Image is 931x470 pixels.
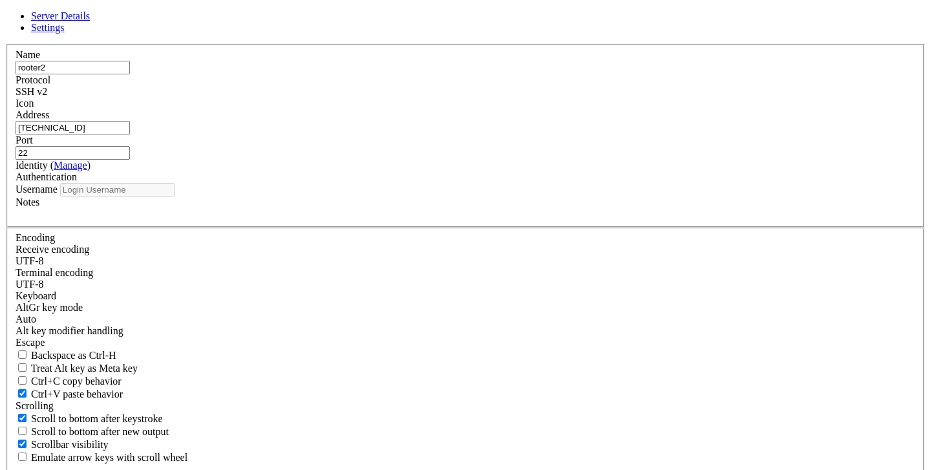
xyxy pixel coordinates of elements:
a: Manage [54,160,87,171]
span: Escape [16,337,45,348]
input: Server Name [16,61,130,74]
label: Identity [16,160,91,171]
input: Ctrl+V paste behavior [18,389,27,398]
label: Scrolling [16,400,54,411]
label: Set the expected encoding for data received from the host. If the encodings do not match, visual ... [16,244,89,255]
div: SSH v2 [16,86,915,98]
input: Scroll to bottom after new output [18,427,27,435]
label: Whether the Alt key acts as a Meta key or as a distinct Alt key. [16,363,138,374]
label: Ctrl+V pastes if true, sends ^V to host if false. Ctrl+Shift+V sends ^V to host if true, pastes i... [16,389,123,400]
input: Login Username [60,183,175,197]
label: The vertical scrollbar mode. [16,439,109,450]
label: Keyboard [16,290,56,301]
label: When using the alternative screen buffer, and DECCKM (Application Cursor Keys) is active, mouse w... [16,452,187,463]
div: UTF-8 [16,255,915,267]
span: Treat Alt key as Meta key [31,363,138,374]
input: Host Name or IP [16,121,130,134]
div: Escape [16,337,915,348]
label: If true, the backspace should send BS ('\x08', aka ^H). Otherwise the backspace key should send '... [16,350,116,361]
label: Notes [16,197,39,208]
label: The default terminal encoding. ISO-2022 enables character map translations (like graphics maps). ... [16,267,93,278]
a: Settings [31,22,65,33]
span: Scrollbar visibility [31,439,109,450]
div: Auto [16,314,915,325]
label: Authentication [16,171,77,182]
input: Treat Alt key as Meta key [18,363,27,372]
label: Protocol [16,74,50,85]
label: Icon [16,98,34,109]
label: Address [16,109,49,120]
input: Emulate arrow keys with scroll wheel [18,453,27,461]
span: ( ) [50,160,91,171]
span: UTF-8 [16,255,44,266]
input: Ctrl+C copy behavior [18,376,27,385]
input: Port Number [16,146,130,160]
label: Port [16,134,33,145]
label: Encoding [16,232,55,243]
label: Set the expected encoding for data received from the host. If the encodings do not match, visual ... [16,302,83,313]
span: Auto [16,314,36,325]
a: Server Details [31,10,90,21]
span: Scroll to bottom after keystroke [31,413,163,424]
label: Name [16,49,40,60]
span: Ctrl+V paste behavior [31,389,123,400]
span: Ctrl+C copy behavior [31,376,122,387]
div: UTF-8 [16,279,915,290]
span: Backspace as Ctrl-H [31,350,116,361]
span: SSH v2 [16,86,47,97]
label: Controls how the Alt key is handled. Escape: Send an ESC prefix. 8-Bit: Add 128 to the typed char... [16,325,123,336]
label: Ctrl-C copies if true, send ^C to host if false. Ctrl-Shift-C sends ^C to host if true, copies if... [16,376,122,387]
input: Scroll to bottom after keystroke [18,414,27,422]
label: Whether to scroll to the bottom on any keystroke. [16,413,163,424]
input: Backspace as Ctrl-H [18,350,27,359]
input: Scrollbar visibility [18,440,27,448]
span: UTF-8 [16,279,44,290]
span: Scroll to bottom after new output [31,426,169,437]
label: Scroll to bottom after new output. [16,426,169,437]
label: Username [16,184,58,195]
span: Emulate arrow keys with scroll wheel [31,452,187,463]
